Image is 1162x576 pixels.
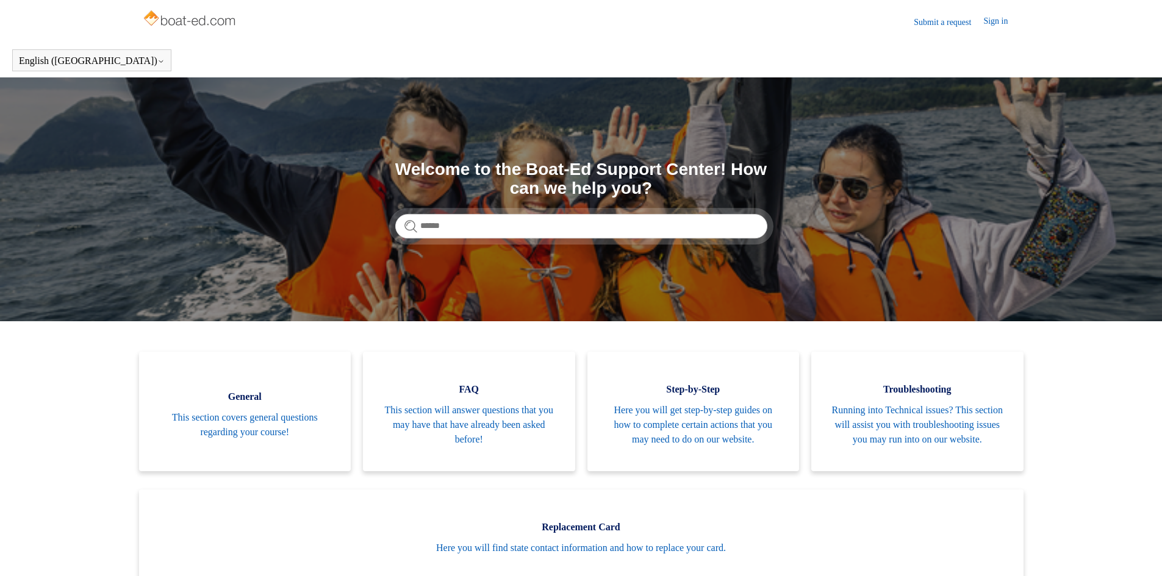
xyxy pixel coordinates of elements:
[19,55,165,66] button: English ([GEOGRAPHIC_DATA])
[830,403,1005,447] span: Running into Technical issues? This section will assist you with troubleshooting issues you may r...
[142,7,239,32] img: Boat-Ed Help Center home page
[157,541,1005,555] span: Here you will find state contact information and how to replace your card.
[395,160,767,198] h1: Welcome to the Boat-Ed Support Center! How can we help you?
[157,410,333,439] span: This section covers general questions regarding your course!
[157,389,333,404] span: General
[914,16,983,29] a: Submit a request
[381,403,557,447] span: This section will answer questions that you may have that have already been asked before!
[830,382,1005,397] span: Troubleshooting
[606,403,781,447] span: Here you will get step-by-step guides on how to complete certain actions that you may need to do ...
[139,352,351,471] a: General This section covers general questions regarding your course!
[811,352,1024,471] a: Troubleshooting Running into Technical issues? This section will assist you with troubleshooting ...
[363,352,575,471] a: FAQ This section will answer questions that you may have that have already been asked before!
[606,382,781,397] span: Step-by-Step
[381,382,557,397] span: FAQ
[395,214,767,238] input: Search
[983,15,1020,29] a: Sign in
[587,352,800,471] a: Step-by-Step Here you will get step-by-step guides on how to complete certain actions that you ma...
[157,520,1005,535] span: Replacement Card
